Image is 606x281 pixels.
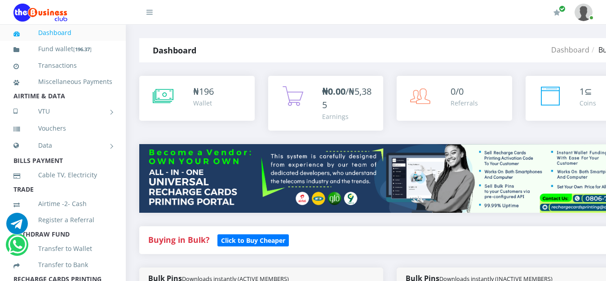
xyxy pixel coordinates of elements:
[221,236,285,245] b: Click to Buy Cheaper
[559,5,566,12] span: Renew/Upgrade Subscription
[13,238,112,259] a: Transfer to Wallet
[268,76,384,131] a: ₦0.00/₦5,385 Earnings
[8,241,27,255] a: Chat for support
[153,45,196,56] strong: Dashboard
[13,255,112,275] a: Transfer to Bank
[13,22,112,43] a: Dashboard
[193,98,214,108] div: Wallet
[13,100,112,123] a: VTU
[575,4,593,21] img: User
[148,234,209,245] strong: Buying in Bulk?
[397,76,512,121] a: 0/0 Referrals
[13,55,112,76] a: Transactions
[579,85,584,97] span: 1
[322,112,375,121] div: Earnings
[193,85,214,98] div: ₦
[13,210,112,230] a: Register a Referral
[13,165,112,185] a: Cable TV, Electricity
[579,85,596,98] div: ⊆
[73,46,92,53] small: [ ]
[322,85,372,111] span: /₦5,385
[13,193,112,214] a: Airtime -2- Cash
[75,46,90,53] b: 196.37
[322,85,345,97] b: ₦0.00
[579,98,596,108] div: Coins
[6,220,28,234] a: Chat for support
[13,39,112,60] a: Fund wallet[196.37]
[13,71,112,92] a: Miscellaneous Payments
[451,98,478,108] div: Referrals
[13,118,112,139] a: Vouchers
[13,134,112,157] a: Data
[551,45,589,55] a: Dashboard
[553,9,560,16] i: Renew/Upgrade Subscription
[139,76,255,121] a: ₦196 Wallet
[199,85,214,97] span: 196
[451,85,464,97] span: 0/0
[217,234,289,245] a: Click to Buy Cheaper
[13,4,67,22] img: Logo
